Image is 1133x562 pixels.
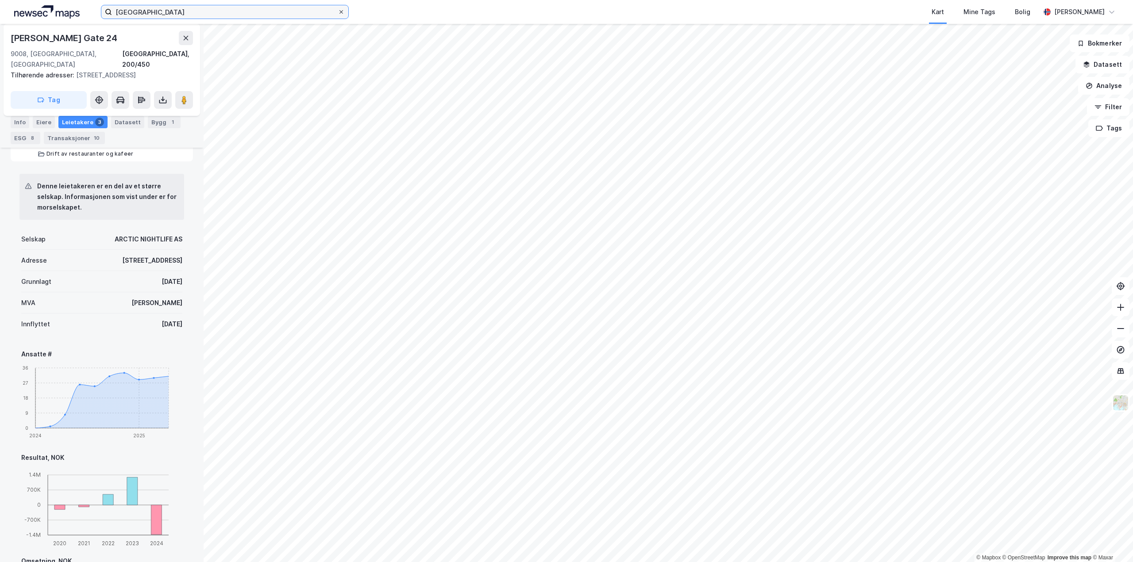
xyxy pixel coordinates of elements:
tspan: 0 [37,502,41,508]
button: Analyse [1078,77,1129,95]
div: Denne leietakeren er en del av et større selskap. Informasjonen som vist under er for morselskapet. [37,181,177,213]
tspan: 27 [23,380,28,386]
div: Leietakere [58,116,108,128]
div: 3 [95,118,104,126]
div: [DATE] [162,276,182,287]
div: ARCTIC NIGHTLIFE AS [115,234,182,245]
tspan: 2020 [53,540,66,547]
tspan: 9 [25,410,28,416]
div: Drift av restauranter og kafeer [46,150,133,157]
div: Datasett [111,116,144,128]
tspan: 700K [27,487,41,493]
div: Grunnlagt [21,276,51,287]
span: Tilhørende adresser: [11,71,76,79]
div: Mine Tags [963,7,995,17]
tspan: 1.4M [29,472,41,478]
div: Innflyttet [21,319,50,329]
div: [PERSON_NAME] [131,298,182,308]
a: Improve this map [1048,554,1091,561]
tspan: 36 [23,365,28,371]
div: Ansatte # [21,349,182,359]
div: Info [11,116,29,128]
div: [PERSON_NAME] [1054,7,1105,17]
div: [PERSON_NAME] Gate 24 [11,31,119,45]
div: 10 [92,134,101,142]
a: OpenStreetMap [1002,554,1045,561]
div: 8 [28,134,37,142]
div: [STREET_ADDRESS] [11,70,186,80]
div: Adresse [21,255,47,266]
tspan: 18 [23,395,28,401]
tspan: 2023 [126,540,139,547]
button: Filter [1087,98,1129,116]
tspan: 0 [25,425,28,431]
img: Z [1112,394,1129,411]
tspan: 2025 [133,433,145,439]
button: Tag [11,91,87,109]
tspan: 2024 [29,433,42,439]
div: [STREET_ADDRESS] [122,255,182,266]
div: 1 [168,118,177,126]
tspan: -1.4M [26,532,41,539]
div: Bygg [148,116,181,128]
tspan: -700K [24,517,41,524]
button: Datasett [1075,56,1129,73]
tspan: 2022 [102,540,115,547]
tspan: 2024 [150,540,163,547]
div: Eiere [33,116,55,128]
div: [DATE] [162,319,182,329]
div: Kontrollprogram for chat [1089,520,1133,562]
div: Kart [932,7,944,17]
tspan: 2021 [78,540,90,547]
div: 9008, [GEOGRAPHIC_DATA], [GEOGRAPHIC_DATA] [11,49,122,70]
div: ESG [11,132,40,144]
input: Søk på adresse, matrikkel, gårdeiere, leietakere eller personer [112,5,338,19]
img: logo.a4113a55bc3d86da70a041830d287a7e.svg [14,5,80,19]
iframe: Chat Widget [1089,520,1133,562]
a: Mapbox [976,554,1001,561]
div: Selskap [21,234,46,245]
div: Resultat, NOK [21,452,182,463]
button: Bokmerker [1070,34,1129,52]
button: Tags [1088,119,1129,137]
div: Bolig [1015,7,1030,17]
div: MVA [21,298,35,308]
div: Transaksjoner [44,132,105,144]
div: [GEOGRAPHIC_DATA], 200/450 [122,49,193,70]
